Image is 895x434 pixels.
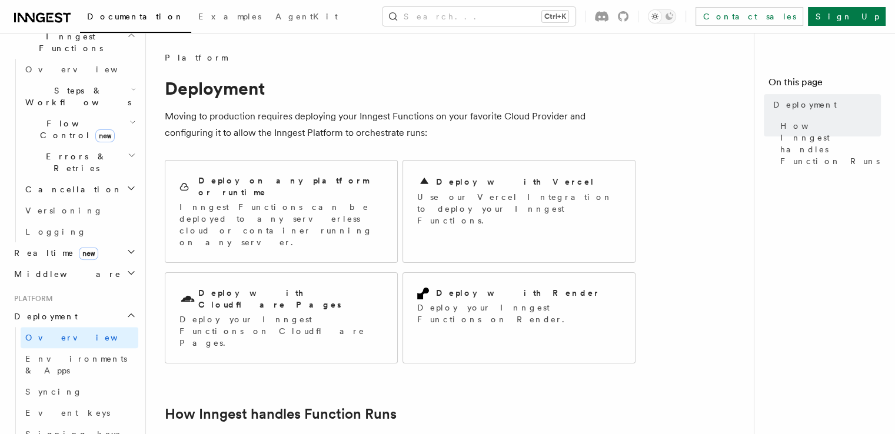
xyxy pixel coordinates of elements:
[21,200,138,221] a: Versioning
[21,151,128,174] span: Errors & Retries
[9,26,138,59] button: Inngest Functions
[402,160,636,263] a: Deploy with VercelUse our Vercel Integration to deploy your Inngest Functions.
[25,206,103,215] span: Versioning
[165,78,636,99] h1: Deployment
[95,129,115,142] span: new
[165,160,398,263] a: Deploy on any platform or runtimeInngest Functions can be deployed to any serverless cloud or con...
[780,120,881,167] span: How Inngest handles Function Runs
[179,313,383,349] p: Deploy your Inngest Functions on Cloudflare Pages.
[21,85,131,108] span: Steps & Workflows
[382,7,575,26] button: Search...Ctrl+K
[165,272,398,363] a: Deploy with Cloudflare PagesDeploy your Inngest Functions on Cloudflare Pages.
[21,80,138,113] button: Steps & Workflows
[25,354,127,375] span: Environments & Apps
[179,201,383,248] p: Inngest Functions can be deployed to any serverless cloud or container running on any server.
[776,115,881,172] a: How Inngest handles Function Runs
[417,302,621,325] p: Deploy your Inngest Functions on Render.
[21,381,138,402] a: Syncing
[198,12,261,21] span: Examples
[25,227,86,236] span: Logging
[9,31,127,54] span: Inngest Functions
[417,191,621,226] p: Use our Vercel Integration to deploy your Inngest Functions.
[9,247,98,259] span: Realtime
[191,4,268,32] a: Examples
[25,65,147,74] span: Overview
[25,387,82,396] span: Syncing
[696,7,803,26] a: Contact sales
[21,118,129,141] span: Flow Control
[165,406,397,422] a: How Inngest handles Function Runs
[402,272,636,363] a: Deploy with RenderDeploy your Inngest Functions on Render.
[25,408,110,418] span: Event keys
[21,327,138,348] a: Overview
[21,183,122,195] span: Cancellation
[21,59,138,80] a: Overview
[268,4,345,32] a: AgentKit
[768,75,881,94] h4: On this page
[21,179,138,200] button: Cancellation
[80,4,191,33] a: Documentation
[9,294,53,303] span: Platform
[9,268,121,280] span: Middleware
[808,7,886,26] a: Sign Up
[773,99,837,111] span: Deployment
[436,287,600,299] h2: Deploy with Render
[21,221,138,242] a: Logging
[198,175,383,198] h2: Deploy on any platform or runtime
[87,12,184,21] span: Documentation
[21,348,138,381] a: Environments & Apps
[275,12,338,21] span: AgentKit
[768,94,881,115] a: Deployment
[165,52,227,64] span: Platform
[9,263,138,285] button: Middleware
[9,306,138,327] button: Deployment
[21,113,138,146] button: Flow Controlnew
[436,176,595,188] h2: Deploy with Vercel
[79,247,98,260] span: new
[9,59,138,242] div: Inngest Functions
[648,9,676,24] button: Toggle dark mode
[9,311,78,322] span: Deployment
[542,11,568,22] kbd: Ctrl+K
[9,242,138,263] button: Realtimenew
[21,146,138,179] button: Errors & Retries
[198,287,383,311] h2: Deploy with Cloudflare Pages
[25,333,147,342] span: Overview
[21,402,138,423] a: Event keys
[165,108,636,141] p: Moving to production requires deploying your Inngest Functions on your favorite Cloud Provider an...
[179,291,196,308] svg: Cloudflare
